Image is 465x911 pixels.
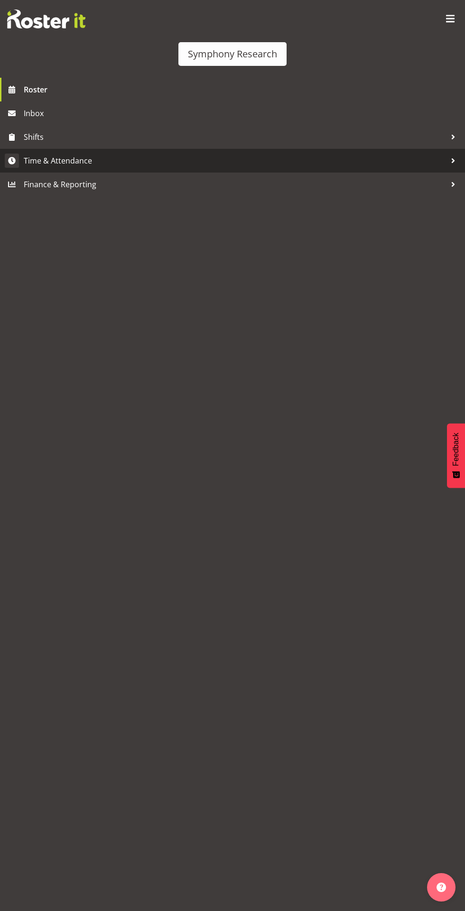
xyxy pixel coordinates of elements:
[452,433,460,466] span: Feedback
[24,130,446,144] span: Shifts
[447,423,465,488] button: Feedback - Show survey
[188,47,277,61] div: Symphony Research
[24,82,460,97] span: Roster
[7,9,85,28] img: Rosterit website logo
[24,106,460,120] span: Inbox
[437,883,446,892] img: help-xxl-2.png
[24,154,446,168] span: Time & Attendance
[24,177,446,191] span: Finance & Reporting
